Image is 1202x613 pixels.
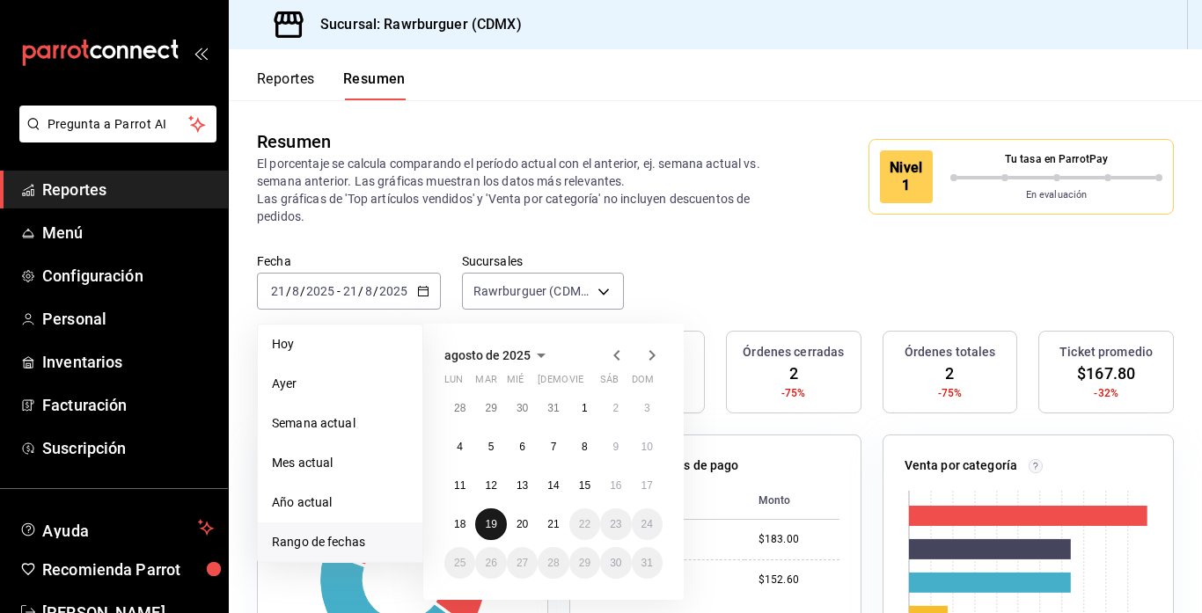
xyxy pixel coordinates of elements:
span: / [300,284,305,298]
button: Pregunta a Parrot AI [19,106,216,142]
abbr: sábado [600,374,619,392]
p: En evaluación [950,188,1162,203]
abbr: 27 de agosto de 2025 [517,557,528,569]
span: / [286,284,291,298]
button: 31 de agosto de 2025 [632,547,663,579]
button: 15 de agosto de 2025 [569,470,600,501]
abbr: 17 de agosto de 2025 [641,479,653,492]
abbr: 20 de agosto de 2025 [517,518,528,530]
abbr: 11 de agosto de 2025 [454,479,465,492]
span: Reportes [42,178,214,201]
abbr: miércoles [507,374,524,392]
span: Menú [42,221,214,244]
button: 6 de agosto de 2025 [507,431,538,463]
abbr: 24 de agosto de 2025 [641,518,653,530]
abbr: 7 de agosto de 2025 [551,441,557,453]
p: El porcentaje se calcula comparando el período actual con el anterior, ej. semana actual vs. sema... [257,155,792,225]
abbr: 12 de agosto de 2025 [485,479,496,492]
button: 12 de agosto de 2025 [475,470,506,501]
abbr: 28 de julio de 2025 [454,402,465,414]
abbr: 28 de agosto de 2025 [547,557,559,569]
button: 22 de agosto de 2025 [569,508,600,540]
button: 8 de agosto de 2025 [569,431,600,463]
button: agosto de 2025 [444,345,552,366]
button: 20 de agosto de 2025 [507,508,538,540]
button: Resumen [343,70,406,100]
span: -32% [1094,385,1118,401]
button: 13 de agosto de 2025 [507,470,538,501]
span: Recomienda Parrot [42,558,214,581]
abbr: 8 de agosto de 2025 [582,441,588,453]
abbr: 29 de agosto de 2025 [579,557,590,569]
input: -- [270,284,286,298]
button: 17 de agosto de 2025 [632,470,663,501]
abbr: 10 de agosto de 2025 [641,441,653,453]
button: open_drawer_menu [194,46,208,60]
button: 21 de agosto de 2025 [538,508,568,540]
span: Ayuda [42,517,191,538]
span: 2 [789,361,798,385]
abbr: 15 de agosto de 2025 [579,479,590,492]
abbr: 6 de agosto de 2025 [519,441,525,453]
p: Tu tasa en ParrotPay [950,151,1162,167]
button: 9 de agosto de 2025 [600,431,631,463]
button: 19 de agosto de 2025 [475,508,506,540]
abbr: 5 de agosto de 2025 [488,441,495,453]
abbr: 29 de julio de 2025 [485,402,496,414]
span: Rawrburguer (CDMX) [473,282,591,300]
h3: Sucursal: Rawrburguer (CDMX) [306,14,522,35]
button: Reportes [257,70,315,100]
button: 14 de agosto de 2025 [538,470,568,501]
h3: Ticket promedio [1059,343,1153,361]
input: ---- [305,284,335,298]
abbr: 13 de agosto de 2025 [517,479,528,492]
span: -75% [938,385,963,401]
span: Semana actual [272,414,408,433]
abbr: 4 de agosto de 2025 [457,441,463,453]
abbr: lunes [444,374,463,392]
abbr: 25 de agosto de 2025 [454,557,465,569]
span: - [337,284,341,298]
span: agosto de 2025 [444,348,531,362]
span: Año actual [272,493,408,512]
button: 3 de agosto de 2025 [632,392,663,424]
abbr: martes [475,374,496,392]
span: Mes actual [272,454,408,472]
div: $152.60 [759,573,839,587]
div: $183.00 [759,532,839,547]
abbr: 1 de agosto de 2025 [582,402,588,414]
h3: Órdenes cerradas [743,343,844,361]
button: 18 de agosto de 2025 [444,508,475,540]
input: -- [291,284,300,298]
input: -- [342,284,358,298]
span: -75% [781,385,806,401]
span: $167.80 [1077,361,1135,385]
abbr: 22 de agosto de 2025 [579,518,590,530]
button: 24 de agosto de 2025 [632,508,663,540]
span: Inventarios [42,350,214,374]
abbr: 14 de agosto de 2025 [547,479,559,492]
button: 30 de agosto de 2025 [600,547,631,579]
button: 25 de agosto de 2025 [444,547,475,579]
abbr: 16 de agosto de 2025 [610,479,621,492]
button: 16 de agosto de 2025 [600,470,631,501]
label: Fecha [257,255,441,267]
abbr: 9 de agosto de 2025 [612,441,619,453]
abbr: 31 de agosto de 2025 [641,557,653,569]
button: 4 de agosto de 2025 [444,431,475,463]
button: 26 de agosto de 2025 [475,547,506,579]
div: Resumen [257,128,331,155]
button: 28 de julio de 2025 [444,392,475,424]
span: Configuración [42,264,214,288]
button: 1 de agosto de 2025 [569,392,600,424]
span: 2 [945,361,954,385]
button: 27 de agosto de 2025 [507,547,538,579]
button: 29 de julio de 2025 [475,392,506,424]
button: 28 de agosto de 2025 [538,547,568,579]
button: 7 de agosto de 2025 [538,431,568,463]
button: 29 de agosto de 2025 [569,547,600,579]
span: / [358,284,363,298]
div: Nivel 1 [880,150,933,203]
abbr: 30 de julio de 2025 [517,402,528,414]
abbr: 18 de agosto de 2025 [454,518,465,530]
